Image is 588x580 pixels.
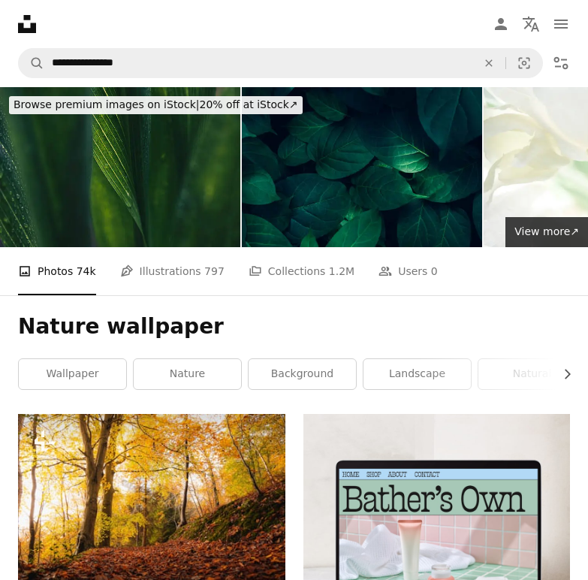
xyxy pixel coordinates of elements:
a: Log in / Sign up [486,9,516,39]
h1: Nature wallpaper [18,313,570,340]
form: Find visuals sitewide [18,48,543,78]
button: Language [516,9,546,39]
span: Browse premium images on iStock | [14,98,199,110]
a: landscape [363,359,471,389]
span: View more ↗ [514,225,579,237]
a: wallpaper [19,359,126,389]
button: Visual search [506,49,542,77]
span: 0 [431,263,438,279]
a: background [249,359,356,389]
a: a path in the woods with lots of leaves on the ground [18,496,285,509]
button: Menu [546,9,576,39]
button: scroll list to the right [553,359,570,389]
a: Users 0 [378,247,438,295]
button: Clear [472,49,505,77]
button: Search Unsplash [19,49,44,77]
button: Filters [546,48,576,78]
a: Home — Unsplash [18,15,36,33]
a: Illustrations 797 [120,247,225,295]
a: nature [134,359,241,389]
span: 20% off at iStock ↗ [14,98,298,110]
a: Collections 1.2M [249,247,354,295]
a: natural [478,359,586,389]
img: abstract green leaf texture, nature background. [242,87,482,247]
span: 1.2M [329,263,354,279]
span: 797 [204,263,225,279]
a: View more↗ [505,217,588,247]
